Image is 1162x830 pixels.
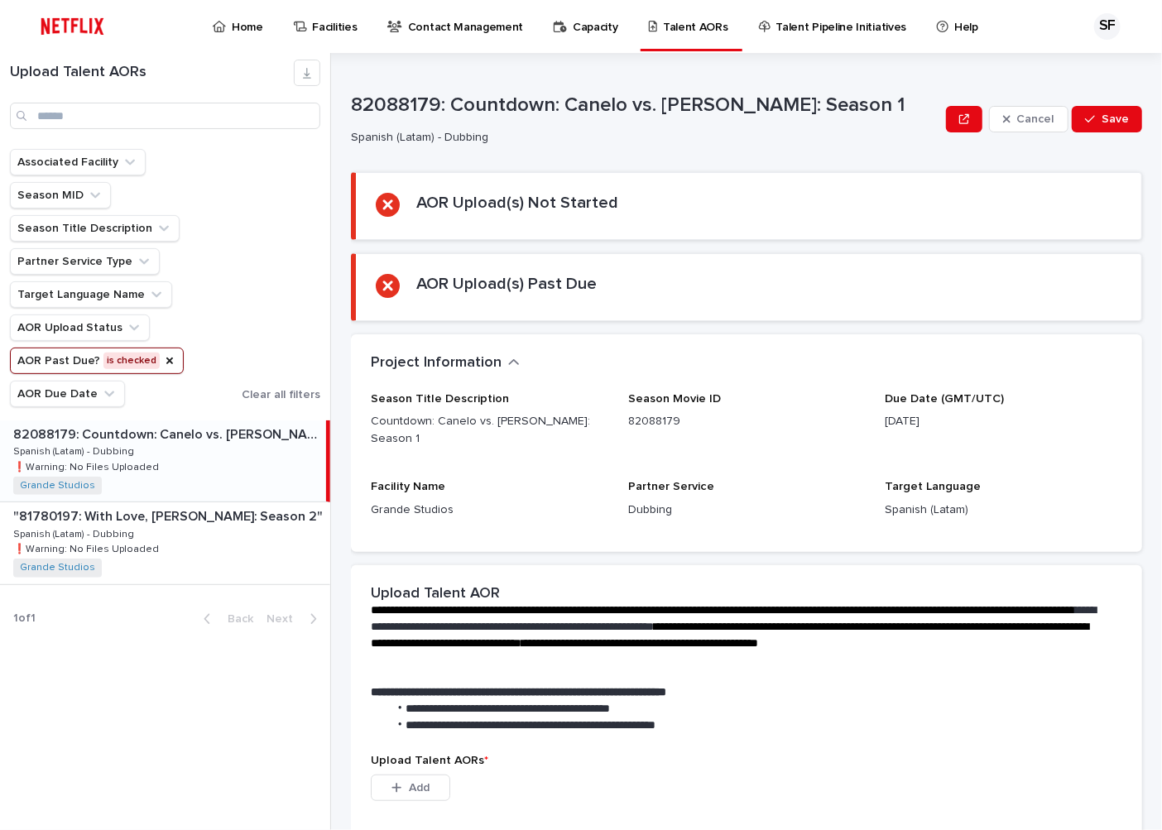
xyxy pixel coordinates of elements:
button: Clear all filters [235,382,320,407]
span: Due Date (GMT/UTC) [885,393,1004,405]
button: Back [190,612,260,626]
h1: Upload Talent AORs [10,64,294,82]
p: ❗️Warning: No Files Uploaded [13,540,162,555]
p: [DATE] [885,413,1122,430]
button: Associated Facility [10,149,146,175]
button: AOR Due Date [10,381,125,407]
span: Back [218,613,253,625]
p: Dubbing [628,501,866,519]
a: Grande Studios [20,562,95,573]
button: Cancel [989,106,1068,132]
button: Next [260,612,330,626]
h2: AOR Upload(s) Past Due [416,274,597,294]
p: Grande Studios [371,501,608,519]
button: Project Information [371,354,520,372]
p: Spanish (Latam) - Dubbing [351,131,933,145]
h2: Project Information [371,354,502,372]
button: Add [371,775,450,801]
button: Season Title Description [10,215,180,242]
button: Partner Service Type [10,248,160,275]
button: AOR Past Due? [10,348,184,374]
span: Season Title Description [371,393,509,405]
img: ifQbXi3ZQGMSEF7WDB7W [33,10,112,43]
a: Grande Studios [20,480,95,492]
p: "81780197: With Love, [PERSON_NAME]: Season 2" [13,506,326,525]
span: Save [1102,113,1129,125]
p: 82088179 [628,413,866,430]
span: Add [409,782,430,794]
button: Target Language Name [10,281,172,308]
span: Season Movie ID [628,393,721,405]
p: Countdown: Canelo vs. [PERSON_NAME]: Season 1 [371,413,608,448]
span: Upload Talent AORs [371,755,488,766]
input: Search [10,103,320,129]
h2: AOR Upload(s) Not Started [416,193,618,213]
button: Save [1072,106,1142,132]
span: Cancel [1017,113,1054,125]
div: SF [1094,13,1121,40]
span: Facility Name [371,481,445,492]
span: Partner Service [628,481,714,492]
p: Spanish (Latam) - Dubbing [13,525,137,540]
h2: Upload Talent AOR [371,585,500,603]
span: Target Language [885,481,981,492]
p: 82088179: Countdown: Canelo vs. Crawford: Season 1 [13,424,323,443]
button: Season MID [10,182,111,209]
p: Spanish (Latam) - Dubbing [13,443,137,458]
p: ❗️Warning: No Files Uploaded [13,458,162,473]
p: Spanish (Latam) [885,501,1122,519]
button: AOR Upload Status [10,314,150,341]
span: Clear all filters [242,389,320,401]
p: 82088179: Countdown: Canelo vs. [PERSON_NAME]: Season 1 [351,94,939,118]
span: Next [266,613,303,625]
